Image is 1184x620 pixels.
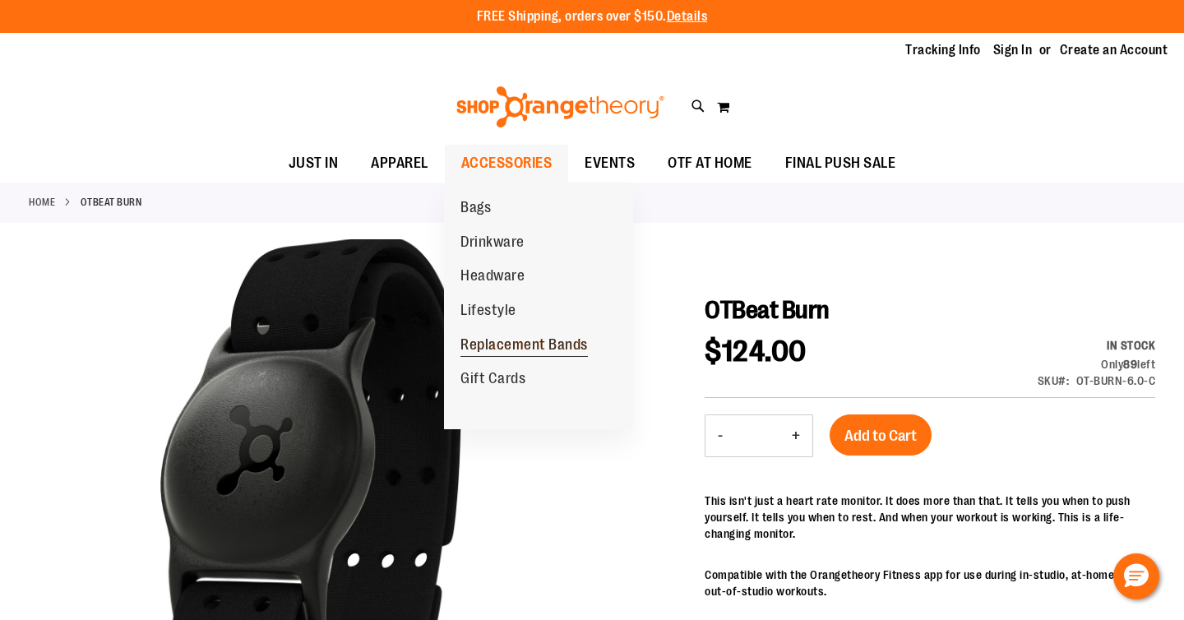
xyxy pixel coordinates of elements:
a: Replacement Bands [444,328,604,363]
a: Details [667,9,708,24]
span: JUST IN [289,145,339,182]
a: ACCESSORIES [445,145,569,183]
span: Lifestyle [460,302,516,322]
a: Tracking Info [905,41,981,59]
strong: OTBeat Burn [81,195,142,210]
div: OT-BURN-6.0-C [1076,372,1156,389]
input: Product quantity [735,416,779,456]
span: Bags [460,199,491,220]
span: OTBeat Burn [705,296,830,324]
a: OTF AT HOME [651,145,769,182]
a: Drinkware [444,225,541,260]
div: Only 89 left [1038,356,1156,372]
a: Create an Account [1060,41,1168,59]
img: Shop Orangetheory [454,86,667,127]
span: $124.00 [705,335,807,368]
p: Compatible with the Orangetheory Fitness app for use during in-studio, at-home and out-of-studio ... [705,567,1155,599]
strong: 89 [1123,358,1137,371]
a: Gift Cards [444,362,542,396]
span: Replacement Bands [460,336,588,357]
span: OTF AT HOME [668,145,752,182]
button: Add to Cart [830,414,932,456]
span: FINAL PUSH SALE [785,145,896,182]
p: FREE Shipping, orders over $150. [477,7,708,26]
a: Sign In [993,41,1033,59]
ul: ACCESSORIES [444,183,633,429]
a: EVENTS [568,145,651,183]
button: Hello, have a question? Let’s chat. [1113,553,1159,599]
span: In stock [1107,339,1155,352]
button: Decrease product quantity [705,415,735,456]
span: Drinkware [460,234,525,254]
strong: SKU [1038,374,1070,387]
a: Bags [444,191,507,225]
p: This isn't just a heart rate monitor. It does more than that. It tells you when to push yourself.... [705,493,1155,542]
a: Lifestyle [444,294,533,328]
span: Gift Cards [460,370,525,391]
span: APPAREL [371,145,428,182]
a: Headware [444,259,541,294]
a: JUST IN [272,145,355,183]
span: ACCESSORIES [461,145,553,182]
a: Home [29,195,55,210]
span: EVENTS [585,145,635,182]
button: Increase product quantity [779,415,812,456]
a: FINAL PUSH SALE [769,145,913,183]
span: Headware [460,267,525,288]
a: APPAREL [354,145,445,183]
span: Add to Cart [844,427,917,445]
div: Availability [1038,337,1156,354]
